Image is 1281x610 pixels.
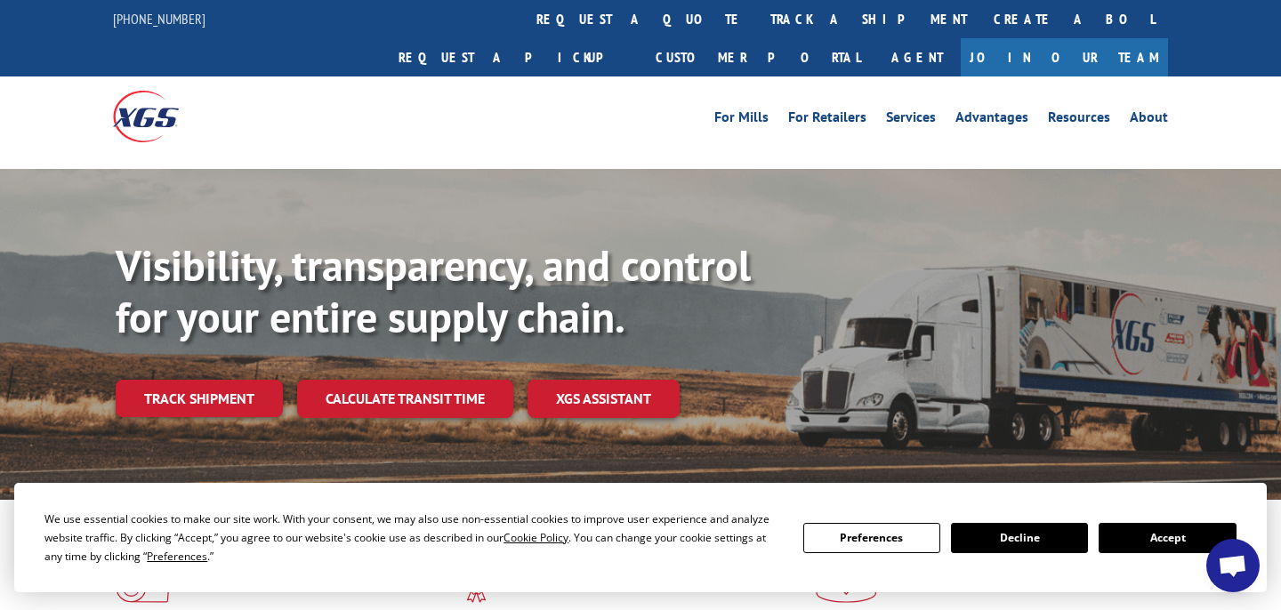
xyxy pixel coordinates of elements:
[874,38,961,76] a: Agent
[1206,539,1260,592] div: Open chat
[14,483,1267,592] div: Cookie Consent Prompt
[1130,110,1168,130] a: About
[116,380,283,417] a: Track shipment
[1099,523,1236,553] button: Accept
[1048,110,1110,130] a: Resources
[788,110,866,130] a: For Retailers
[714,110,769,130] a: For Mills
[955,110,1028,130] a: Advantages
[642,38,874,76] a: Customer Portal
[961,38,1168,76] a: Join Our Team
[44,510,781,566] div: We use essential cookies to make our site work. With your consent, we may also use non-essential ...
[385,38,642,76] a: Request a pickup
[113,10,205,28] a: [PHONE_NUMBER]
[886,110,936,130] a: Services
[297,380,513,418] a: Calculate transit time
[504,530,568,545] span: Cookie Policy
[951,523,1088,553] button: Decline
[116,237,751,344] b: Visibility, transparency, and control for your entire supply chain.
[147,549,207,564] span: Preferences
[803,523,940,553] button: Preferences
[528,380,680,418] a: XGS ASSISTANT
